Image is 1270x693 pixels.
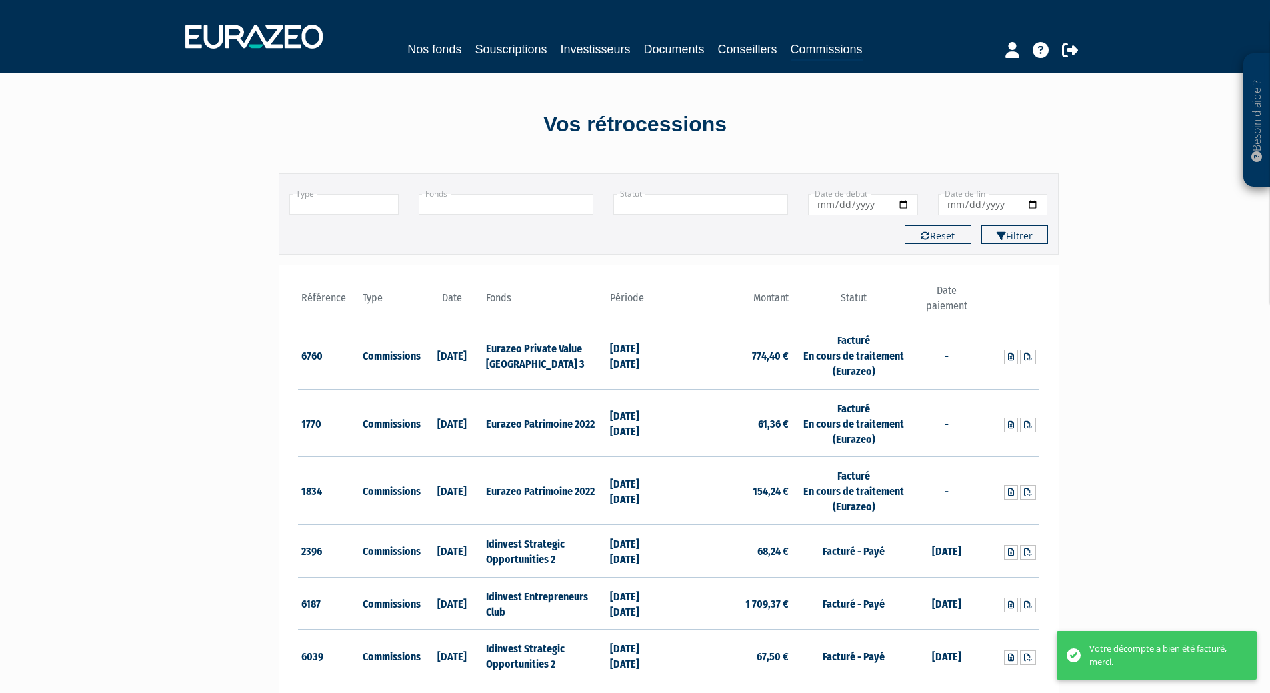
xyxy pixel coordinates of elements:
td: [DATE] [421,457,483,525]
a: Conseillers [718,40,777,59]
td: [DATE] [DATE] [607,321,669,390]
td: Commissions [359,577,421,630]
td: 61,36 € [669,389,792,457]
td: Commissions [359,457,421,525]
a: Investisseurs [560,40,630,59]
td: Facturé - Payé [792,630,915,682]
th: Référence [298,283,360,321]
td: 6039 [298,630,360,682]
td: Facturé - Payé [792,524,915,577]
td: [DATE] [DATE] [607,577,669,630]
p: Besoin d'aide ? [1249,61,1265,181]
td: 1 709,37 € [669,577,792,630]
th: Montant [669,283,792,321]
td: 1770 [298,389,360,457]
a: Nos fonds [407,40,461,59]
td: [DATE] [421,630,483,682]
td: 2396 [298,524,360,577]
button: Filtrer [981,225,1048,244]
td: Facturé En cours de traitement (Eurazeo) [792,389,915,457]
td: [DATE] [915,630,977,682]
td: [DATE] [421,321,483,390]
th: Statut [792,283,915,321]
button: Reset [905,225,971,244]
td: Facturé En cours de traitement (Eurazeo) [792,321,915,390]
td: Commissions [359,389,421,457]
th: Date paiement [915,283,977,321]
td: Idinvest Strategic Opportunities 2 [483,524,606,577]
td: 6760 [298,321,360,390]
td: - [915,321,977,390]
td: Facturé - Payé [792,577,915,630]
th: Date [421,283,483,321]
td: [DATE] [DATE] [607,389,669,457]
div: Vos rétrocessions [255,109,1015,140]
td: Commissions [359,524,421,577]
td: - [915,457,977,525]
td: [DATE] [421,389,483,457]
a: Commissions [791,40,863,61]
a: Souscriptions [475,40,547,59]
img: 1732889491-logotype_eurazeo_blanc_rvb.png [185,25,323,49]
td: Eurazeo Private Value [GEOGRAPHIC_DATA] 3 [483,321,606,390]
td: - [915,389,977,457]
td: Commissions [359,630,421,682]
td: Eurazeo Patrimoine 2022 [483,389,606,457]
td: 154,24 € [669,457,792,525]
td: 1834 [298,457,360,525]
td: [DATE] [421,524,483,577]
td: [DATE] [DATE] [607,524,669,577]
th: Fonds [483,283,606,321]
td: Eurazeo Patrimoine 2022 [483,457,606,525]
th: Période [607,283,669,321]
td: 68,24 € [669,524,792,577]
td: 774,40 € [669,321,792,390]
div: Votre décompte a bien été facturé, merci. [1089,642,1237,668]
td: Idinvest Entrepreneurs Club [483,577,606,630]
td: [DATE] [421,577,483,630]
td: [DATE] [DATE] [607,457,669,525]
td: Idinvest Strategic Opportunities 2 [483,630,606,682]
a: Documents [644,40,705,59]
td: [DATE] [915,524,977,577]
td: [DATE] [DATE] [607,630,669,682]
td: [DATE] [915,577,977,630]
th: Type [359,283,421,321]
td: 67,50 € [669,630,792,682]
td: Commissions [359,321,421,390]
td: Facturé En cours de traitement (Eurazeo) [792,457,915,525]
td: 6187 [298,577,360,630]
